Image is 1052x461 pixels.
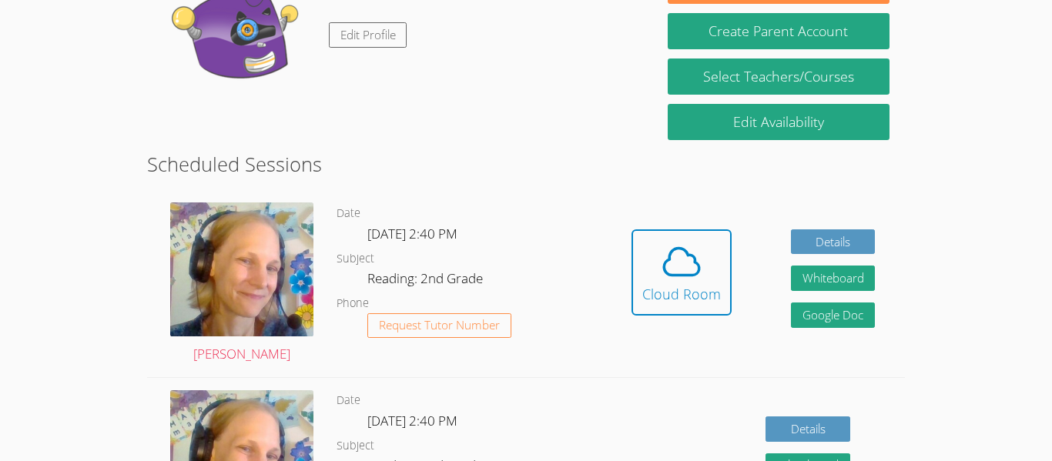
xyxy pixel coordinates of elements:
dt: Subject [337,249,374,269]
button: Create Parent Account [668,13,890,49]
img: avatar.png [170,202,313,336]
a: Details [791,229,876,255]
button: Cloud Room [632,229,732,316]
dt: Phone [337,294,369,313]
span: [DATE] 2:40 PM [367,225,457,242]
button: Request Tutor Number [367,313,511,339]
a: Edit Profile [329,22,407,48]
span: [DATE] 2:40 PM [367,412,457,429]
button: Whiteboard [791,266,876,291]
dt: Date [337,204,360,223]
a: [PERSON_NAME] [170,202,313,366]
h2: Scheduled Sessions [147,149,905,179]
a: Details [766,416,850,442]
a: Select Teachers/Courses [668,58,890,95]
span: Request Tutor Number [379,319,500,331]
dd: Reading: 2nd Grade [367,268,486,294]
dt: Subject [337,436,374,456]
a: Google Doc [791,302,876,328]
a: Edit Availability [668,104,890,140]
dt: Date [337,391,360,410]
div: Cloud Room [642,283,721,305]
